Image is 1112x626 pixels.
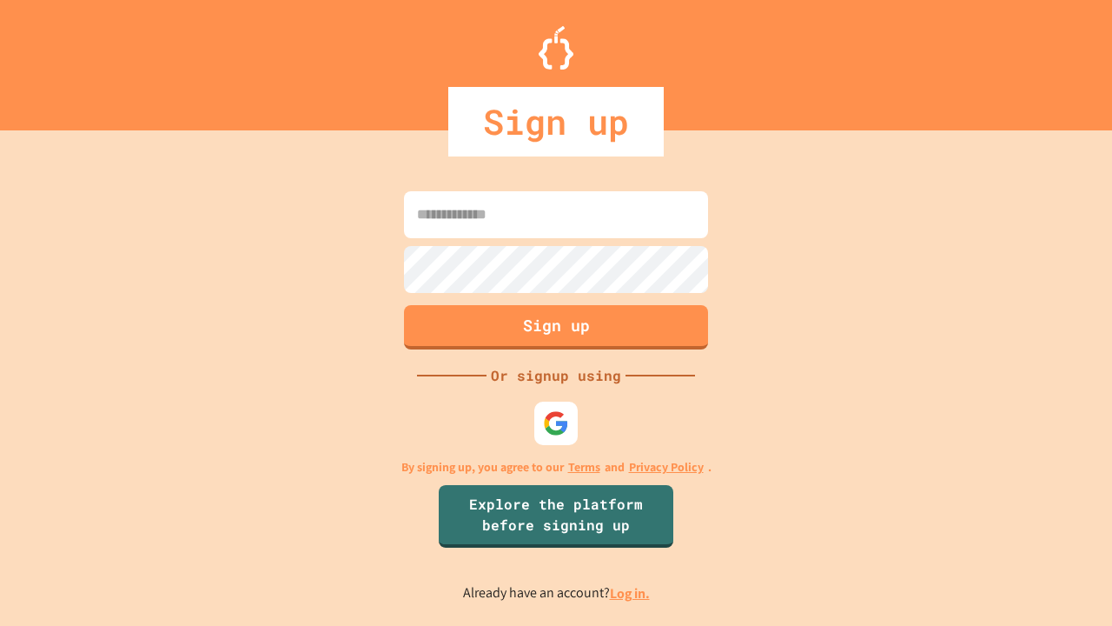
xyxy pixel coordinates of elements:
[448,87,664,156] div: Sign up
[463,583,650,604] p: Already have an account?
[543,410,569,436] img: google-icon.svg
[486,365,625,386] div: Or signup using
[610,584,650,603] a: Log in.
[404,305,708,350] button: Sign up
[568,458,600,476] a: Terms
[439,485,673,548] a: Explore the platform before signing up
[401,458,712,476] p: By signing up, you agree to our and .
[539,26,573,70] img: Logo.svg
[629,458,704,476] a: Privacy Policy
